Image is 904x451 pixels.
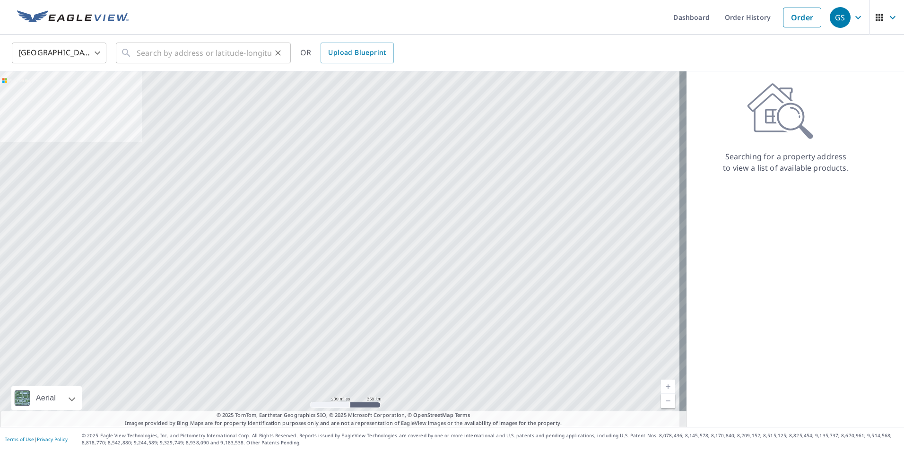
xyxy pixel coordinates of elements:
a: Current Level 5, Zoom Out [661,394,675,408]
div: GS [830,7,851,28]
p: © 2025 Eagle View Technologies, Inc. and Pictometry International Corp. All Rights Reserved. Repo... [82,432,899,446]
a: OpenStreetMap [413,411,453,418]
div: [GEOGRAPHIC_DATA] [12,40,106,66]
a: Upload Blueprint [321,43,393,63]
div: Aerial [11,386,82,410]
div: Aerial [33,386,59,410]
span: © 2025 TomTom, Earthstar Geographics SIO, © 2025 Microsoft Corporation, © [217,411,470,419]
img: EV Logo [17,10,129,25]
button: Clear [271,46,285,60]
input: Search by address or latitude-longitude [137,40,271,66]
span: Upload Blueprint [328,47,386,59]
p: Searching for a property address to view a list of available products. [722,151,849,173]
a: Terms of Use [5,436,34,442]
div: OR [300,43,394,63]
a: Current Level 5, Zoom In [661,380,675,394]
p: | [5,436,68,442]
a: Privacy Policy [37,436,68,442]
a: Order [783,8,821,27]
a: Terms [455,411,470,418]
